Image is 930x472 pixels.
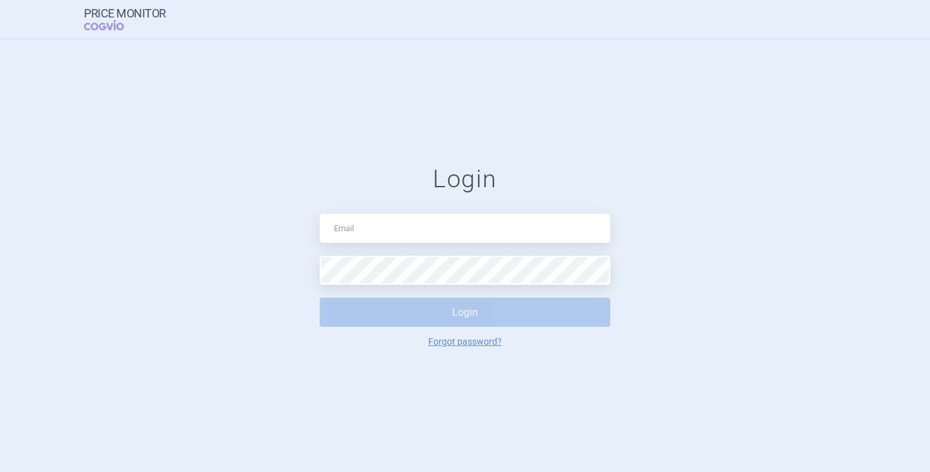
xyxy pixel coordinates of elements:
[320,165,610,194] h1: Login
[84,7,166,32] a: Price MonitorCOGVIO
[320,298,610,327] button: Login
[320,214,610,243] input: Email
[428,337,502,346] a: Forgot password?
[84,7,166,20] strong: Price Monitor
[84,20,142,30] span: COGVIO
